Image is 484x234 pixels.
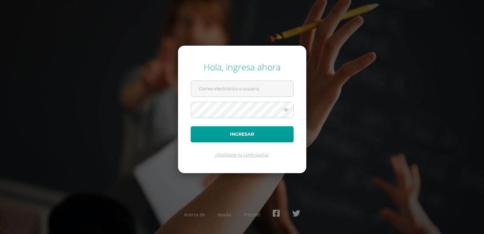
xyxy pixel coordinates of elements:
a: Acerca de [184,211,205,218]
a: Ayuda [218,211,231,218]
a: Presskit [244,211,260,218]
input: Correo electrónico o usuario [191,81,293,96]
a: ¿Olvidaste tu contraseña? [215,152,269,158]
button: Ingresar [191,126,294,142]
div: Hola, ingresa ahora [191,61,294,73]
